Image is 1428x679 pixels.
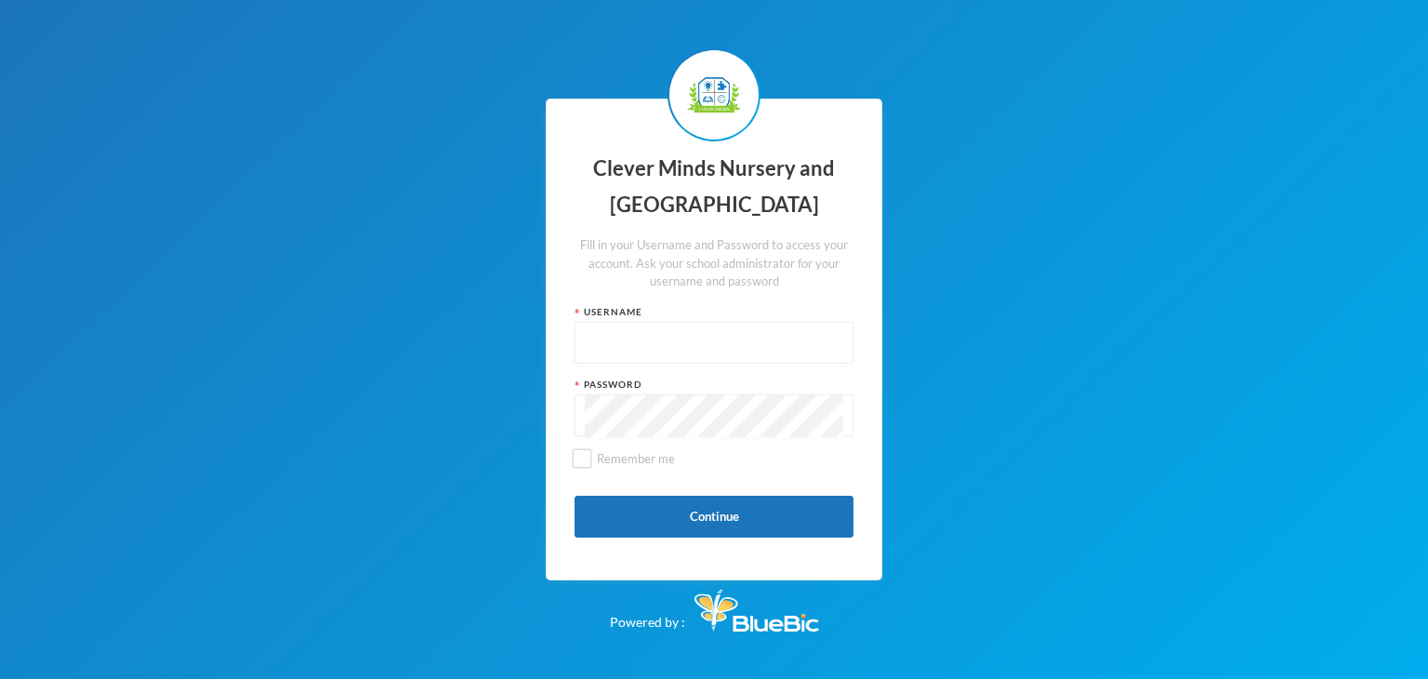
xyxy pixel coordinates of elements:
[575,305,853,319] div: Username
[575,378,853,392] div: Password
[575,151,853,222] div: Clever Minds Nursery and [GEOGRAPHIC_DATA]
[589,451,682,466] span: Remember me
[610,580,819,632] div: Powered by :
[694,590,819,632] img: Bluebic
[575,496,853,538] button: Continue
[575,236,853,291] div: Fill in your Username and Password to access your account. Ask your school administrator for your...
